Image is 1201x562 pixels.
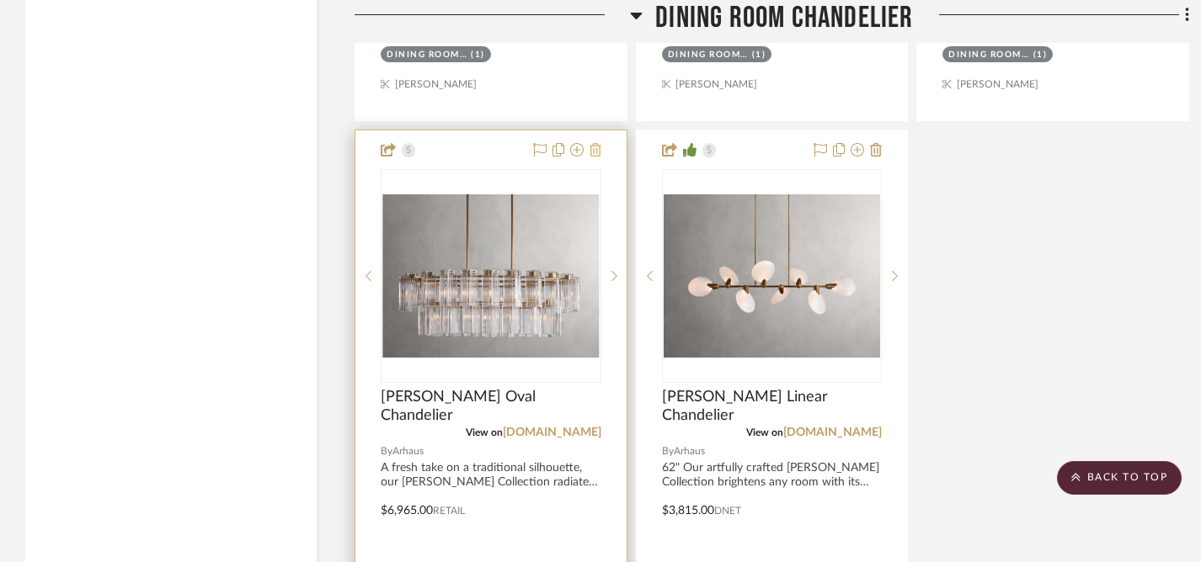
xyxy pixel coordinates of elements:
[503,427,601,438] a: [DOMAIN_NAME]
[392,443,424,459] span: Arhaus
[664,194,881,358] img: Lyla Linear Chandelier
[471,49,485,61] div: (1)
[662,443,674,459] span: By
[746,427,783,437] span: View on
[382,170,600,382] div: 0
[382,194,600,358] img: Delsie Oval Chandelier
[1033,49,1048,61] div: (1)
[381,443,392,459] span: By
[466,427,503,437] span: View on
[752,49,766,61] div: (1)
[387,49,467,61] div: Dining Room Chandelier
[662,388,883,425] span: [PERSON_NAME] Linear Chandelier
[381,388,601,425] span: [PERSON_NAME] Oval Chandelier
[783,427,882,438] a: [DOMAIN_NAME]
[674,443,705,459] span: Arhaus
[1057,461,1182,495] scroll-to-top-button: BACK TO TOP
[948,49,1028,61] div: Dining Room Chandelier
[668,49,748,61] div: Dining Room Chandelier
